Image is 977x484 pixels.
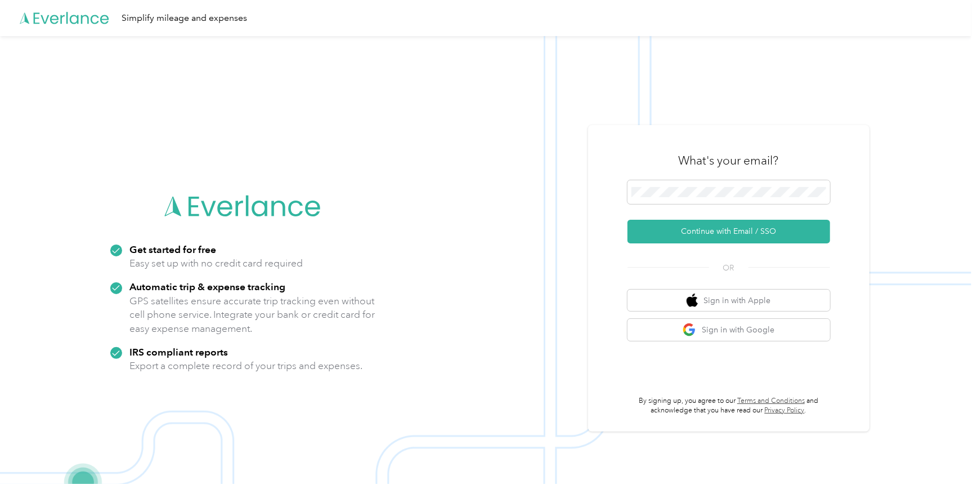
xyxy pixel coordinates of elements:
div: Simplify mileage and expenses [122,11,247,25]
a: Privacy Policy [765,406,805,415]
a: Terms and Conditions [737,397,805,405]
img: google logo [683,323,697,337]
button: apple logoSign in with Apple [628,290,830,312]
p: Export a complete record of your trips and expenses. [130,359,363,373]
h3: What's your email? [679,153,779,168]
strong: Get started for free [130,243,217,255]
img: apple logo [687,294,698,308]
button: Continue with Email / SSO [628,220,830,243]
p: Easy set up with no credit card required [130,256,303,270]
strong: IRS compliant reports [130,346,228,358]
button: google logoSign in with Google [628,319,830,341]
strong: Automatic trip & expense tracking [130,281,286,292]
p: GPS satellites ensure accurate trip tracking even without cell phone service. Integrate your bank... [130,294,376,336]
p: By signing up, you agree to our and acknowledge that you have read our . [628,396,830,416]
span: OR [709,262,749,274]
